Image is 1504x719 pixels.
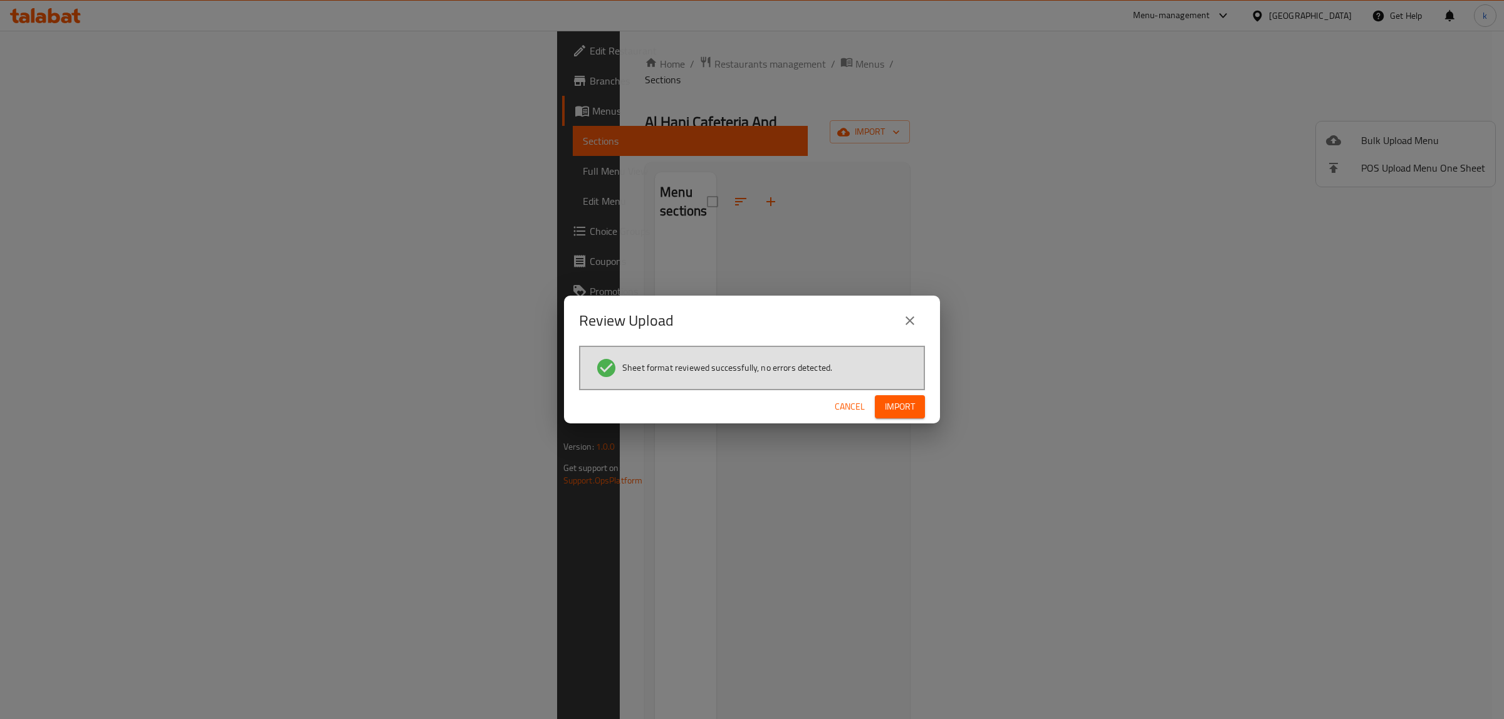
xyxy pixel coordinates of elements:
button: close [895,306,925,336]
button: Import [875,395,925,418]
button: Cancel [830,395,870,418]
span: Import [885,399,915,415]
span: Sheet format reviewed successfully, no errors detected. [622,361,832,374]
h2: Review Upload [579,311,674,331]
span: Cancel [835,399,865,415]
